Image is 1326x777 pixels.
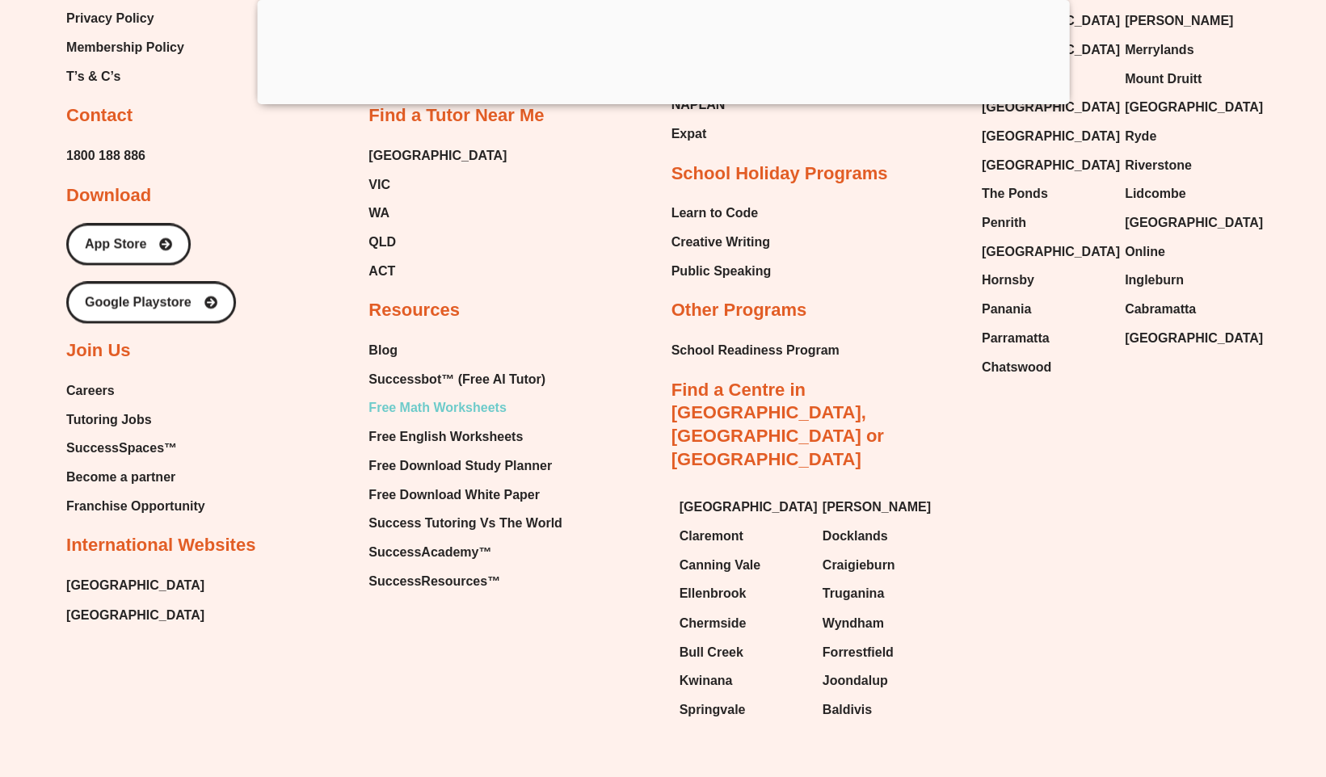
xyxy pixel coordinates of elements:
[368,338,562,363] a: Blog
[982,297,1031,321] span: Panania
[66,184,151,208] h2: Download
[823,553,895,577] span: Craigieburn
[982,326,1109,351] a: Parramatta
[1125,240,1252,264] a: Online
[368,511,562,535] a: Success Tutoring Vs The World
[1125,268,1184,292] span: Ingleburn
[671,93,749,117] a: NAPLAN
[982,124,1109,149] a: [GEOGRAPHIC_DATA]
[1125,67,1252,91] a: Mount Druitt
[1125,182,1252,206] a: Lidcombe
[66,436,205,460] a: SuccessSpaces™
[982,182,1109,206] a: The Ponds
[680,582,747,606] span: Ellenbrook
[982,211,1026,235] span: Penrith
[368,367,545,392] span: Successbot™ (Free AI Tutor)
[680,697,746,721] span: Springvale
[1125,326,1252,351] a: [GEOGRAPHIC_DATA]
[368,454,562,478] a: Free Download Study Planner
[982,297,1109,321] a: Panania
[671,299,807,322] h2: Other Programs
[823,524,888,548] span: Docklands
[66,6,154,31] span: Privacy Policy
[66,36,184,60] span: Membership Policy
[1125,297,1252,321] a: Cabramatta
[368,230,507,254] a: QLD
[982,124,1120,149] span: [GEOGRAPHIC_DATA]
[1057,594,1326,777] iframe: Chat Widget
[1125,9,1233,33] span: [PERSON_NAME]
[66,281,236,323] a: Google Playstore
[66,223,191,265] a: App Store
[368,540,491,565] span: SuccessAcademy™
[982,268,1034,292] span: Hornsby
[982,9,1109,33] a: [GEOGRAPHIC_DATA]
[823,640,894,664] span: Forrestfield
[1125,38,1252,62] a: Merrylands
[680,668,806,692] a: Kwinana
[982,240,1120,264] span: [GEOGRAPHIC_DATA]
[671,259,772,283] a: Public Speaking
[368,396,506,420] span: Free Math Worksheets
[680,697,806,721] a: Springvale
[1125,95,1252,120] a: [GEOGRAPHIC_DATA]
[1125,124,1252,149] a: Ryde
[671,380,884,469] a: Find a Centre in [GEOGRAPHIC_DATA], [GEOGRAPHIC_DATA] or [GEOGRAPHIC_DATA]
[1125,297,1196,321] span: Cabramatta
[66,494,205,519] a: Franchise Opportunity
[368,201,389,225] span: WA
[1125,182,1186,206] span: Lidcombe
[823,495,949,519] a: [PERSON_NAME]
[823,553,949,577] a: Craigieburn
[982,211,1109,235] a: Penrith
[982,326,1050,351] span: Parramatta
[66,144,145,168] a: 1800 188 886
[680,668,733,692] span: Kwinana
[982,355,1051,380] span: Chatswood
[368,454,552,478] span: Free Download Study Planner
[823,668,888,692] span: Joondalup
[982,153,1109,178] a: [GEOGRAPHIC_DATA]
[368,173,507,197] a: VIC
[368,230,396,254] span: QLD
[671,162,888,186] h2: School Holiday Programs
[368,338,398,363] span: Blog
[680,582,806,606] a: Ellenbrook
[1125,124,1156,149] span: Ryde
[671,122,707,146] span: Expat
[66,339,130,363] h2: Join Us
[680,553,760,577] span: Canning Vale
[823,582,884,606] span: Truganina
[66,573,204,598] a: [GEOGRAPHIC_DATA]
[982,153,1120,178] span: [GEOGRAPHIC_DATA]
[982,95,1120,120] span: [GEOGRAPHIC_DATA]
[1125,153,1192,178] span: Riverstone
[66,465,175,489] span: Become a partner
[823,611,949,635] a: Wyndham
[680,524,806,548] a: Claremont
[368,396,562,420] a: Free Math Worksheets
[66,104,133,128] h2: Contact
[85,296,192,309] span: Google Playstore
[66,65,120,89] span: T’s & C’s
[671,230,772,254] a: Creative Writing
[66,534,255,557] h2: International Websites
[1125,326,1263,351] span: [GEOGRAPHIC_DATA]
[66,379,205,403] a: Careers
[66,6,184,31] a: Privacy Policy
[671,93,726,117] span: NAPLAN
[982,355,1109,380] a: Chatswood
[66,603,204,627] a: [GEOGRAPHIC_DATA]
[368,425,523,449] span: Free English Worksheets
[823,582,949,606] a: Truganina
[982,182,1048,206] span: The Ponds
[368,173,390,197] span: VIC
[368,569,562,594] a: SuccessResources™
[982,95,1109,120] a: [GEOGRAPHIC_DATA]
[982,240,1109,264] a: [GEOGRAPHIC_DATA]
[368,483,540,507] span: Free Download White Paper
[982,268,1109,292] a: Hornsby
